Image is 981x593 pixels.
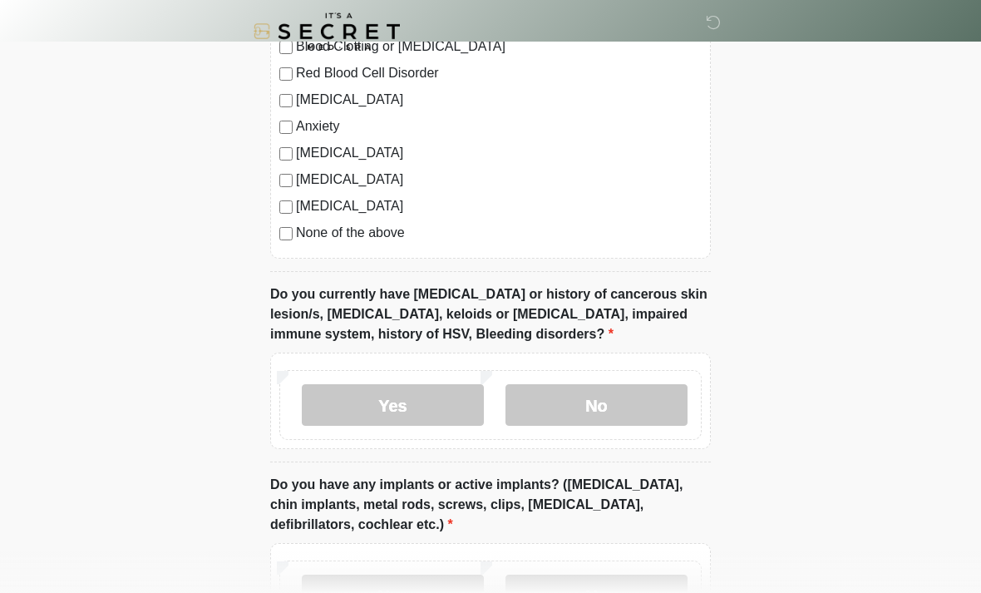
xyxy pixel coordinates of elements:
[270,475,711,535] label: Do you have any implants or active implants? ([MEDICAL_DATA], chin implants, metal rods, screws, ...
[302,384,484,426] label: Yes
[279,121,293,134] input: Anxiety
[270,284,711,344] label: Do you currently have [MEDICAL_DATA] or history of cancerous skin lesion/s, [MEDICAL_DATA], keloi...
[279,174,293,187] input: [MEDICAL_DATA]
[296,170,702,190] label: [MEDICAL_DATA]
[296,63,702,83] label: Red Blood Cell Disorder
[279,200,293,214] input: [MEDICAL_DATA]
[296,116,702,136] label: Anxiety
[296,143,702,163] label: [MEDICAL_DATA]
[279,94,293,107] input: [MEDICAL_DATA]
[254,12,400,50] img: It's A Secret Med Spa Logo
[279,227,293,240] input: None of the above
[279,147,293,161] input: [MEDICAL_DATA]
[279,67,293,81] input: Red Blood Cell Disorder
[296,223,702,243] label: None of the above
[505,384,688,426] label: No
[296,196,702,216] label: [MEDICAL_DATA]
[296,90,702,110] label: [MEDICAL_DATA]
